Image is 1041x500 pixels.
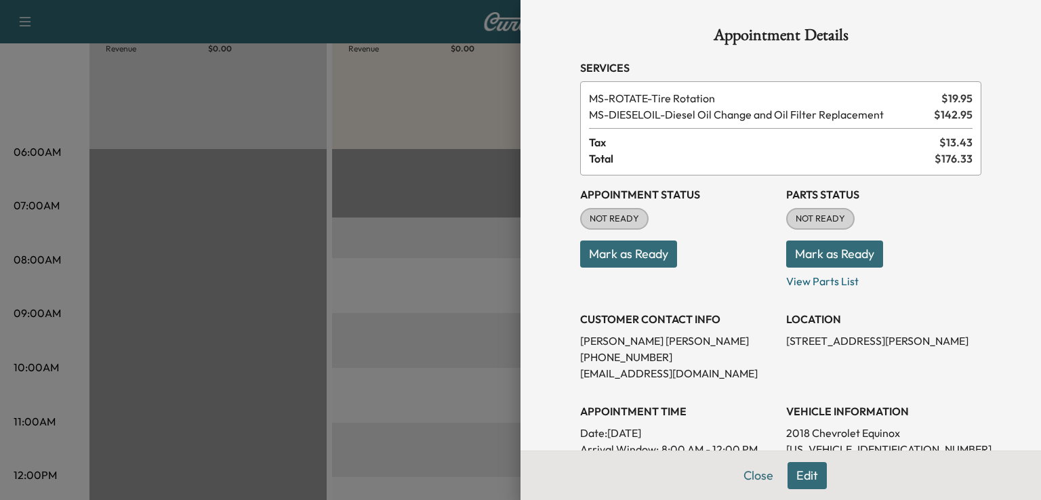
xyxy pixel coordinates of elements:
[786,186,981,203] h3: Parts Status
[580,333,775,349] p: [PERSON_NAME] [PERSON_NAME]
[786,241,883,268] button: Mark as Ready
[786,268,981,289] p: View Parts List
[581,212,647,226] span: NOT READY
[580,311,775,327] h3: CUSTOMER CONTACT INFO
[786,333,981,349] p: [STREET_ADDRESS][PERSON_NAME]
[580,403,775,419] h3: APPOINTMENT TIME
[589,106,928,123] span: Diesel Oil Change and Oil Filter Replacement
[735,462,782,489] button: Close
[580,186,775,203] h3: Appointment Status
[786,311,981,327] h3: LOCATION
[934,106,973,123] span: $ 142.95
[786,441,981,457] p: [US_VEHICLE_IDENTIFICATION_NUMBER]
[580,241,677,268] button: Mark as Ready
[788,462,827,489] button: Edit
[941,90,973,106] span: $ 19.95
[935,150,973,167] span: $ 176.33
[589,134,939,150] span: Tax
[589,90,936,106] span: Tire Rotation
[786,425,981,441] p: 2018 Chevrolet Equinox
[580,441,775,457] p: Arrival Window:
[580,365,775,381] p: [EMAIL_ADDRESS][DOMAIN_NAME]
[580,60,981,76] h3: Services
[786,403,981,419] h3: VEHICLE INFORMATION
[661,441,758,457] span: 8:00 AM - 12:00 PM
[788,212,853,226] span: NOT READY
[939,134,973,150] span: $ 13.43
[580,349,775,365] p: [PHONE_NUMBER]
[580,425,775,441] p: Date: [DATE]
[589,150,935,167] span: Total
[580,27,981,49] h1: Appointment Details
